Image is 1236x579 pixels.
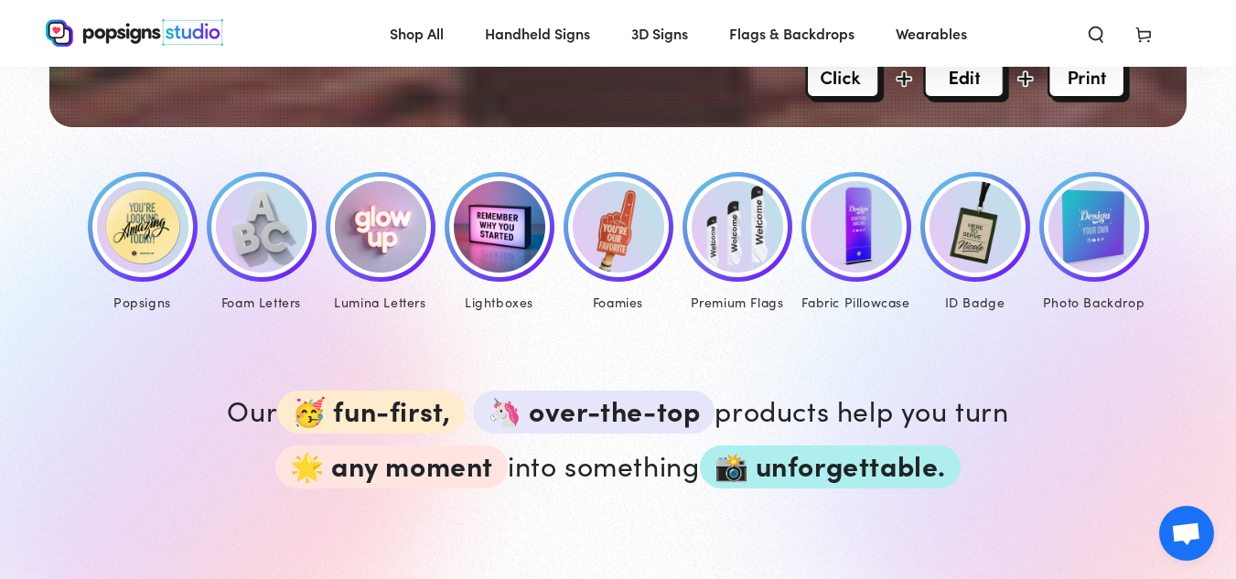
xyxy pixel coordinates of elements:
[275,445,508,488] span: 🌟 any moment
[920,291,1030,314] div: ID Badge
[729,20,854,47] span: Flags & Backdrops
[207,379,1030,488] p: Our products help you turn into something
[564,291,673,314] div: Foamies
[811,181,902,273] img: Fabric Pillowcase
[896,20,967,47] span: Wearables
[797,172,916,315] a: Fabric Pillowcase Fabric Pillowcase
[1039,291,1149,314] div: Photo Backdrop
[1072,13,1120,53] summary: Search our site
[930,181,1021,273] img: ID Badge
[573,181,664,273] img: Foamies®
[916,172,1035,315] a: ID Badge ID Badge
[376,9,457,58] a: Shop All
[473,391,715,434] span: 🦄 over-the-top
[445,291,554,314] div: Lightboxes
[682,291,792,314] div: Premium Flags
[805,59,1130,102] img: Overlay Image
[216,181,307,273] img: Foam Letters
[485,20,590,47] span: Handheld Signs
[882,9,981,58] a: Wearables
[700,445,962,488] span: 📸 unforgettable.
[207,291,317,314] div: Foam Letters
[678,172,797,315] a: Premium Feather Flags Premium Flags
[454,181,545,273] img: Lumina Lightboxes
[321,172,440,315] a: Lumina Letters Lumina Letters
[97,181,188,273] img: Popsigns
[440,172,559,315] a: Lumina Lightboxes Lightboxes
[1159,506,1214,561] a: Open chat
[1035,172,1154,315] a: Photo Backdrop Photo Backdrop
[335,181,426,273] img: Lumina Letters
[390,20,444,47] span: Shop All
[277,391,465,434] span: 🥳 fun-first,
[326,291,435,314] div: Lumina Letters
[618,9,702,58] a: 3D Signs
[202,172,321,315] a: Foam Letters Foam Letters
[631,20,688,47] span: 3D Signs
[471,9,604,58] a: Handheld Signs
[88,291,198,314] div: Popsigns
[559,172,678,315] a: Foamies® Foamies
[1048,181,1140,273] img: Photo Backdrop
[801,291,911,314] div: Fabric Pillowcase
[715,9,868,58] a: Flags & Backdrops
[83,172,202,315] a: Popsigns Popsigns
[692,181,783,273] img: Premium Feather Flags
